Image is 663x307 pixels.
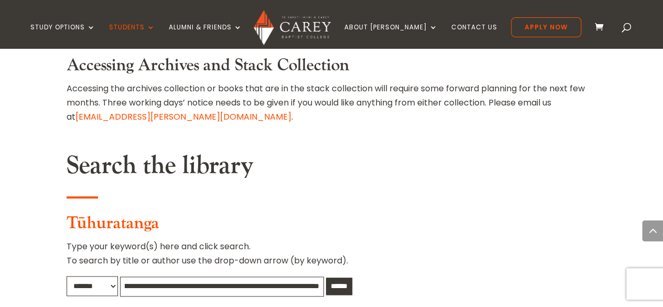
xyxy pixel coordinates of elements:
a: Study Options [30,24,95,48]
h3: Accessing Archives and Stack Collection [67,56,597,81]
a: About [PERSON_NAME] [344,24,438,48]
p: Type your keyword(s) here and click search. To search by title or author use the drop-down arrow ... [67,239,597,276]
a: Contact Us [451,24,497,48]
a: Students [109,24,155,48]
a: Apply Now [511,17,581,37]
h2: Search the library [67,151,597,186]
p: Accessing the archives collection or books that are in the stack collection will require some for... [67,81,597,124]
a: Alumni & Friends [169,24,242,48]
img: Carey Baptist College [254,10,331,45]
h3: Tūhuratanga [67,214,597,239]
a: [EMAIL_ADDRESS][PERSON_NAME][DOMAIN_NAME] [75,111,291,123]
